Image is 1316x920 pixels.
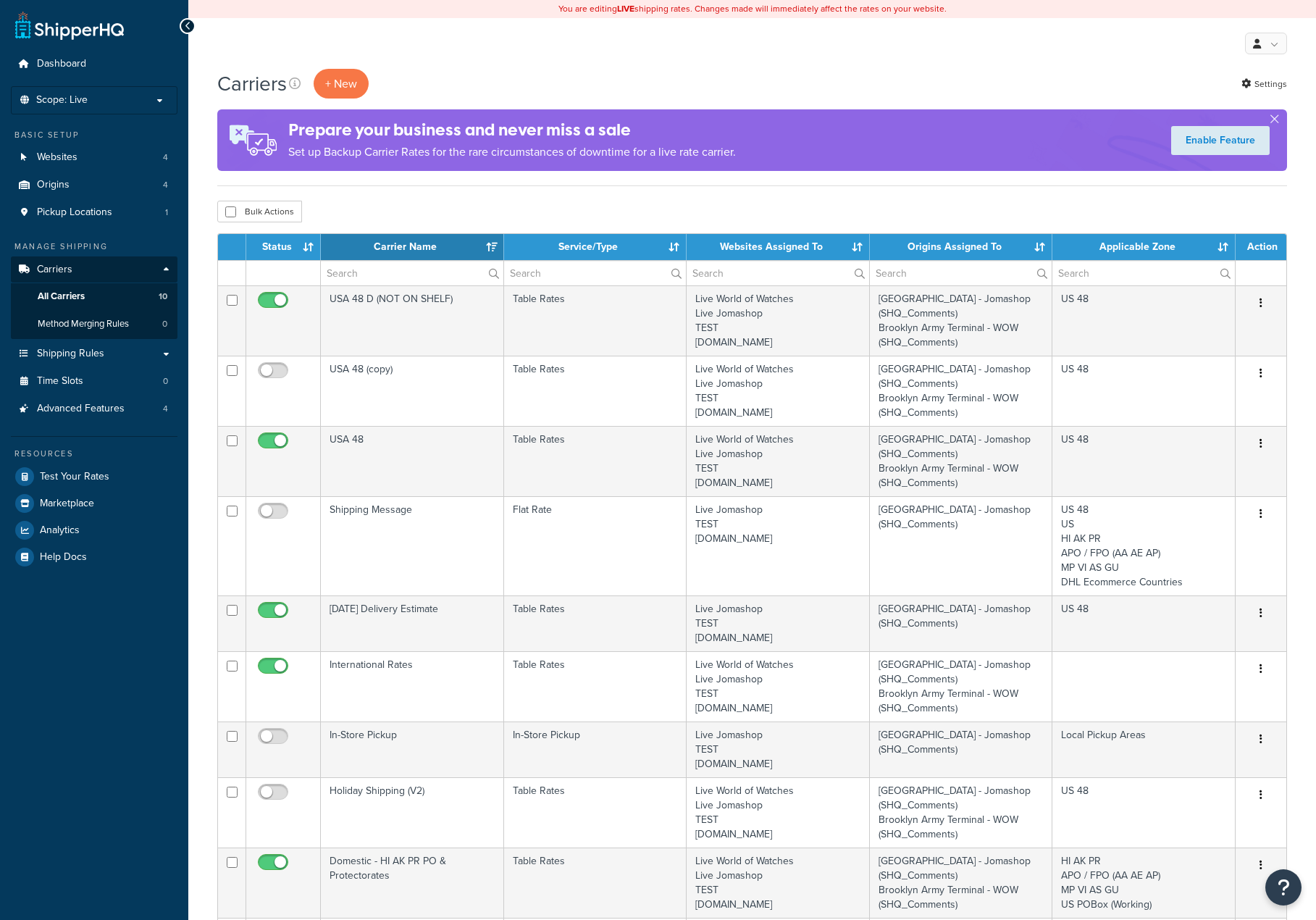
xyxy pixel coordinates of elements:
[687,651,870,722] td: Live World of Watches Live Jomashop TEST [DOMAIN_NAME]
[217,70,287,98] h1: Carriers
[11,129,177,141] div: Basic Setup
[504,234,687,260] th: Service/Type: activate to sort column ascending
[321,496,504,595] td: Shipping Message
[1052,595,1236,651] td: US 48
[11,144,177,171] a: Websites 4
[1052,234,1236,260] th: Applicable Zone: activate to sort column ascending
[321,651,504,722] td: International Rates
[321,848,504,918] td: Domestic - HI AK PR PO & Protectorates
[40,524,80,537] span: Analytics
[38,318,129,330] span: Method Merging Rules
[217,109,288,171] img: ad-rules-rateshop-fe6ec290ccb7230408bd80ed9643f0289d75e0ffd9eb532fc0e269fcd187b520.png
[1052,848,1236,918] td: HI AK PR APO / FPO (AA AE AP) MP VI AS GU US POBox (Working)
[246,234,321,260] th: Status: activate to sort column ascending
[11,172,177,198] a: Origins 4
[1265,869,1302,906] button: Open Resource Center
[163,179,168,191] span: 4
[288,118,736,142] h4: Prepare your business and never miss a sale
[165,206,168,219] span: 1
[11,199,177,226] li: Pickup Locations
[687,496,870,595] td: Live Jomashop TEST [DOMAIN_NAME]
[321,285,504,356] td: USA 48 D (NOT ON SHELF)
[37,375,83,388] span: Time Slots
[1052,426,1236,496] td: US 48
[687,234,870,260] th: Websites Assigned To: activate to sort column ascending
[504,722,687,777] td: In-Store Pickup
[870,722,1053,777] td: [GEOGRAPHIC_DATA] - Jomashop (SHQ_Comments)
[11,544,177,570] a: Help Docs
[163,403,168,415] span: 4
[37,264,72,276] span: Carriers
[687,356,870,426] td: Live World of Watches Live Jomashop TEST [DOMAIN_NAME]
[870,595,1053,651] td: [GEOGRAPHIC_DATA] - Jomashop (SHQ_Comments)
[37,179,70,191] span: Origins
[11,448,177,460] div: Resources
[321,595,504,651] td: [DATE] Delivery Estimate
[504,285,687,356] td: Table Rates
[870,426,1053,496] td: [GEOGRAPHIC_DATA] - Jomashop (SHQ_Comments) Brooklyn Army Terminal - WOW (SHQ_Comments)
[687,595,870,651] td: Live Jomashop TEST [DOMAIN_NAME]
[1052,777,1236,848] td: US 48
[870,651,1053,722] td: [GEOGRAPHIC_DATA] - Jomashop (SHQ_Comments) Brooklyn Army Terminal - WOW (SHQ_Comments)
[37,403,125,415] span: Advanced Features
[504,426,687,496] td: Table Rates
[217,201,302,222] button: Bulk Actions
[687,777,870,848] td: Live World of Watches Live Jomashop TEST [DOMAIN_NAME]
[11,51,177,78] a: Dashboard
[504,496,687,595] td: Flat Rate
[11,368,177,395] a: Time Slots 0
[1236,234,1286,260] th: Action
[687,848,870,918] td: Live World of Watches Live Jomashop TEST [DOMAIN_NAME]
[321,777,504,848] td: Holiday Shipping (V2)
[870,356,1053,426] td: [GEOGRAPHIC_DATA] - Jomashop (SHQ_Comments) Brooklyn Army Terminal - WOW (SHQ_Comments)
[37,206,112,219] span: Pickup Locations
[11,241,177,253] div: Manage Shipping
[163,375,168,388] span: 0
[11,464,177,490] a: Test Your Rates
[11,368,177,395] li: Time Slots
[38,290,85,303] span: All Carriers
[1052,722,1236,777] td: Local Pickup Areas
[40,471,109,483] span: Test Your Rates
[504,651,687,722] td: Table Rates
[1052,261,1235,285] input: Search
[11,340,177,367] a: Shipping Rules
[40,498,94,510] span: Marketplace
[687,426,870,496] td: Live World of Watches Live Jomashop TEST [DOMAIN_NAME]
[36,94,88,106] span: Scope: Live
[11,311,177,338] a: Method Merging Rules 0
[870,848,1053,918] td: [GEOGRAPHIC_DATA] - Jomashop (SHQ_Comments) Brooklyn Army Terminal - WOW (SHQ_Comments)
[40,551,87,564] span: Help Docs
[11,256,177,283] a: Carriers
[11,172,177,198] li: Origins
[687,285,870,356] td: Live World of Watches Live Jomashop TEST [DOMAIN_NAME]
[870,261,1052,285] input: Search
[11,396,177,422] a: Advanced Features 4
[321,356,504,426] td: USA 48 (copy)
[1171,126,1270,155] a: Enable Feature
[37,348,104,360] span: Shipping Rules
[687,722,870,777] td: Live Jomashop TEST [DOMAIN_NAME]
[314,69,369,99] button: + New
[870,234,1053,260] th: Origins Assigned To: activate to sort column ascending
[870,777,1053,848] td: [GEOGRAPHIC_DATA] - Jomashop (SHQ_Comments) Brooklyn Army Terminal - WOW (SHQ_Comments)
[288,142,736,162] p: Set up Backup Carrier Rates for the rare circumstances of downtime for a live rate carrier.
[504,848,687,918] td: Table Rates
[687,261,869,285] input: Search
[504,595,687,651] td: Table Rates
[1052,496,1236,595] td: US 48 US HI AK PR APO / FPO (AA AE AP) MP VI AS GU DHL Ecommerce Countries
[11,490,177,517] a: Marketplace
[1052,285,1236,356] td: US 48
[11,517,177,543] a: Analytics
[11,283,177,310] a: All Carriers 10
[11,256,177,339] li: Carriers
[617,2,634,15] b: LIVE
[870,285,1053,356] td: [GEOGRAPHIC_DATA] - Jomashop (SHQ_Comments) Brooklyn Army Terminal - WOW (SHQ_Comments)
[504,356,687,426] td: Table Rates
[11,283,177,310] li: All Carriers
[15,11,124,40] a: ShipperHQ Home
[1052,356,1236,426] td: US 48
